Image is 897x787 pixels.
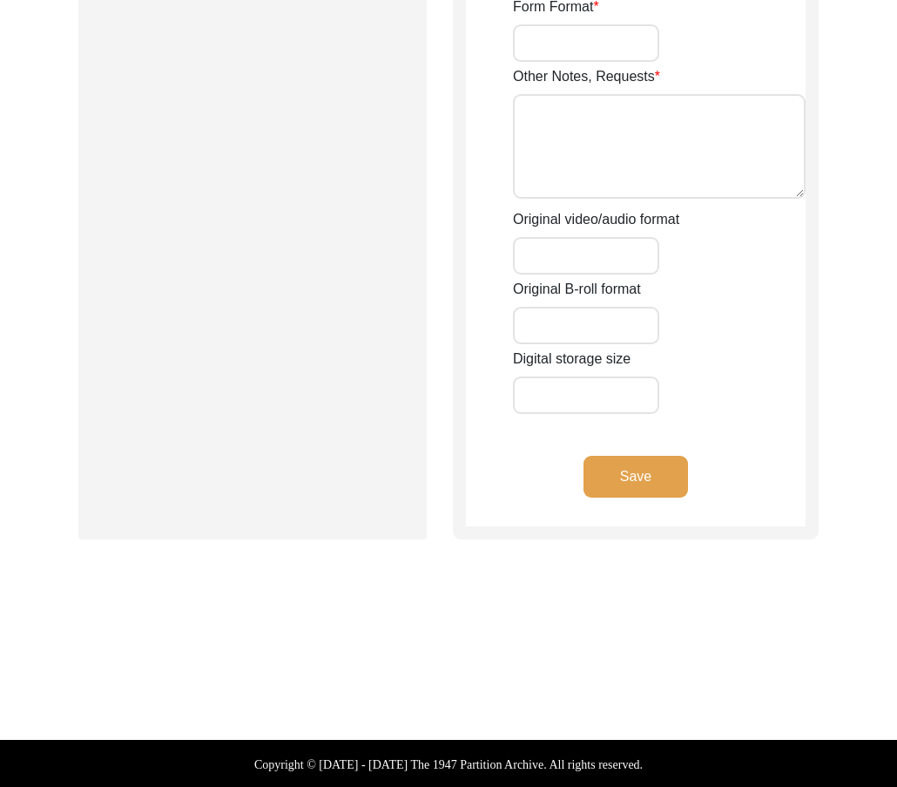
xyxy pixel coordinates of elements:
[513,349,631,370] label: Digital storage size
[254,756,643,774] label: Copyright © [DATE] - [DATE] The 1947 Partition Archive. All rights reserved.
[583,456,688,498] button: Save
[513,66,660,87] label: Other Notes, Requests
[513,279,641,300] label: Original B-roll format
[513,209,679,230] label: Original video/audio format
